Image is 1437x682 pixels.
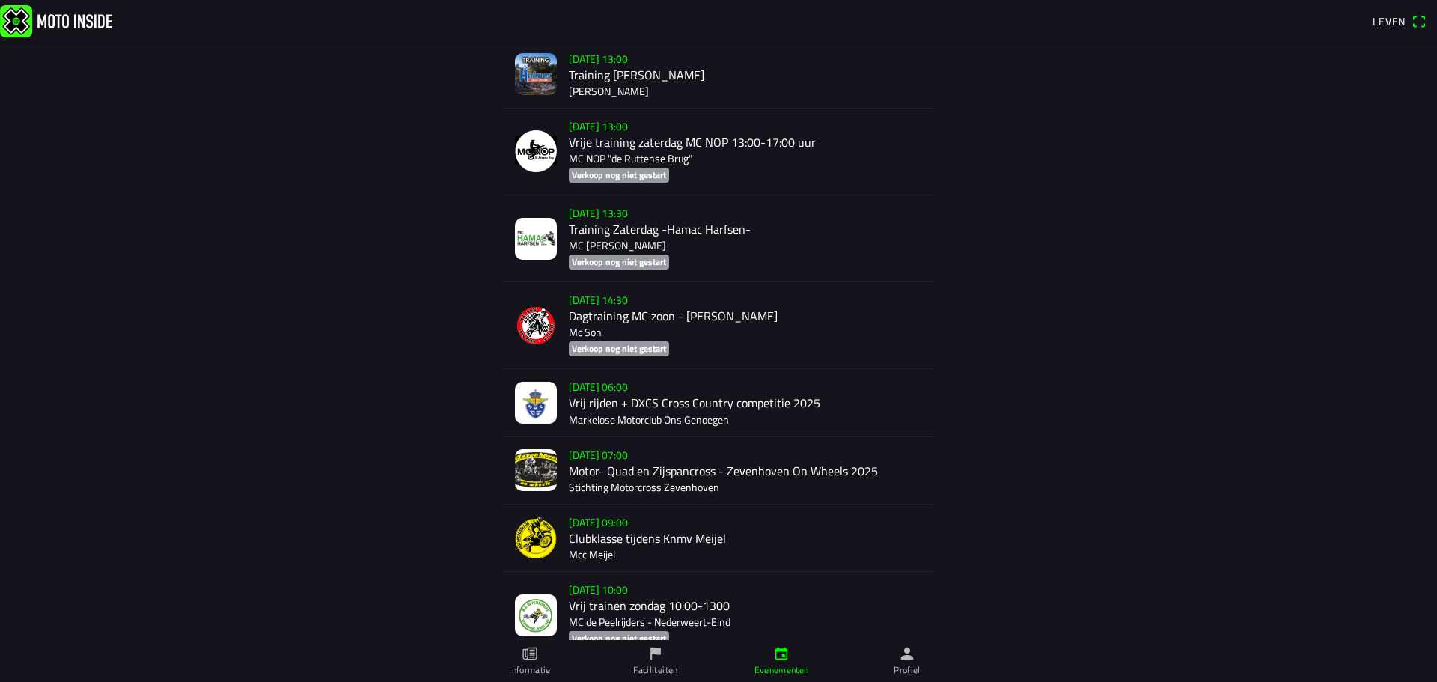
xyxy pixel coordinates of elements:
ion-icon: papier [522,645,538,662]
a: [DATE] 06:00Vrij rijden + DXCS Cross Country competitie 2025Markelose Motorclub Ons Genoegen [503,369,934,436]
ion-icon: persoon [899,645,915,662]
a: [DATE] 13:00Vrije training zaterdag MC NOP 13:00-17:00 uurMC NOP "de Ruttense Brug"Verkoop nog ni... [503,109,934,195]
font: Leven [1373,13,1406,29]
ion-icon: kalender [773,645,790,662]
a: [DATE] 10:00Vrij trainen zondag 10:00-1300MC de Peelrijders - Nederweert-EindVerkoop nog niet ges... [503,572,934,659]
a: [DATE] 13:00Training [PERSON_NAME][PERSON_NAME] [503,41,934,109]
img: N3lxsS6Zhak3ei5Q5MtyPEvjHqMuKUUTBqHB2i4g.png [515,53,557,95]
a: [DATE] 09:00Clubklasse tijdens Knmv MeijelMcc Meijel [503,505,934,572]
a: Levenqr-scanner [1365,8,1434,34]
img: ZwtDOTolzW4onLZR3ELLYaKeEV42DaUHIUgcqF80.png [515,517,557,558]
img: ym7zd07UakFQaleHQQVX3MjOpSWNDAaosxiDTUKw.jpg [515,449,557,491]
font: Profiel [894,663,921,677]
a: [DATE] 14:30Dagtraining MC zoon - [PERSON_NAME]Mc SonVerkoop nog niet gestart [503,282,934,369]
ion-icon: vlag [647,645,664,662]
font: Faciliteiten [633,663,677,677]
img: sfRBxcGZmvZ0K6QUyq9TbY0sbKJYVDoKWVN9jkDZ.png [515,305,557,347]
a: [DATE] 07:00Motor- Quad en Zijspancross - Zevenhoven On Wheels 2025Stichting Motorcross Zevenhoven [503,437,934,505]
img: AFFeeIxnsgetZ59Djh9zHoMlSo8wVdQP4ewsvtr6.jpg [515,382,557,424]
font: Informatie [509,663,551,677]
font: Evenementen [754,663,809,677]
img: NjdwpvkGicnr6oC83998ZTDUeXJJ29cK9cmzxz8K.png [515,130,557,172]
img: 7cEymm8sCid3If6kbhJAI24WpSS5QJjC9vpdNrlb.jpg [515,218,557,260]
a: [DATE] 13:30Training Zaterdag -Hamac Harfsen-MC [PERSON_NAME]Verkoop nog niet gestart [503,195,934,282]
img: stVzL4J7gUd08I7EG3sXf6SGFCRz5XnoXIF6XwDE.jpg [515,594,557,636]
